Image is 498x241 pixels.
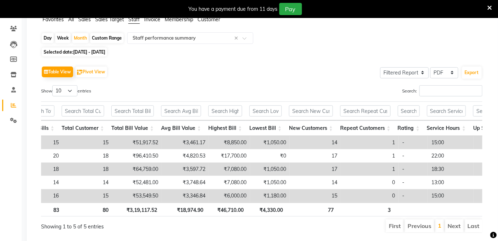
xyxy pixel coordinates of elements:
[197,16,220,23] span: Customer
[161,105,201,117] input: Search Avg Bill Value
[428,149,474,163] td: 22:00
[209,149,250,163] td: ₹17,700.00
[95,16,124,23] span: Sales Target
[341,149,399,163] td: 1
[75,67,107,77] button: Pivot View
[62,149,112,163] td: 18
[73,49,105,55] span: [DATE] - [DATE]
[427,105,466,117] input: Search Service Hours
[285,120,337,136] th: New Customers: activate to sort column ascending
[42,67,73,77] button: Table View
[25,136,62,149] td: 15
[402,85,483,96] label: Search:
[25,176,62,189] td: 14
[165,16,193,23] span: Membership
[247,203,286,217] th: ₹4,330.00
[290,136,341,149] td: 14
[289,105,333,117] input: Search New Customers
[250,149,290,163] td: ₹0
[341,189,399,203] td: 0
[423,120,470,136] th: Service Hours: activate to sort column ascending
[162,163,209,176] td: ₹3,597.72
[205,120,246,136] th: Highest Bill: activate to sort column ascending
[399,189,428,203] td: -
[111,105,154,117] input: Search Total Bill Value
[72,33,89,43] div: Month
[128,16,140,23] span: Staff
[41,219,219,231] div: Showing 1 to 5 of 5 entries
[112,176,162,189] td: ₹52,481.00
[77,70,83,75] img: pivot.png
[62,105,104,117] input: Search Total Customer
[42,47,107,56] span: Selected date:
[399,176,428,189] td: -
[78,16,91,23] span: Sales
[250,176,290,189] td: ₹1,050.00
[399,163,428,176] td: -
[207,203,247,217] th: ₹46,710.00
[112,189,162,203] td: ₹53,549.50
[112,163,162,176] td: ₹64,759.00
[340,105,391,117] input: Search Repeat Customers
[52,85,77,96] select: Showentries
[162,136,209,149] td: ₹3,461.17
[58,120,108,136] th: Total Customer: activate to sort column ascending
[398,105,420,117] input: Search Rating
[290,149,341,163] td: 17
[41,85,91,96] label: Show entries
[209,189,250,203] td: ₹6,000.00
[234,35,240,42] span: Clear all
[26,203,63,217] th: 83
[428,176,474,189] td: 13:00
[209,136,250,149] td: ₹8,850.00
[279,3,302,15] button: Pay
[112,203,161,217] th: ₹3,19,117.52
[337,203,395,217] th: 3
[62,163,112,176] td: 18
[90,33,124,43] div: Custom Range
[68,16,74,23] span: All
[419,85,483,96] input: Search:
[249,105,282,117] input: Search Lowest Bill
[62,136,112,149] td: 15
[55,33,71,43] div: Week
[250,163,290,176] td: ₹1,050.00
[144,16,160,23] span: Invoice
[108,120,157,136] th: Total Bill Value: activate to sort column ascending
[428,163,474,176] td: 18:30
[290,163,341,176] td: 17
[337,120,394,136] th: Repeat Customers: activate to sort column ascending
[438,222,441,229] a: 1
[290,189,341,203] td: 15
[250,189,290,203] td: ₹1,180.00
[25,149,62,163] td: 20
[112,149,162,163] td: ₹96,410.50
[162,176,209,189] td: ₹3,748.64
[341,136,399,149] td: 1
[246,120,285,136] th: Lowest Bill: activate to sort column ascending
[462,67,482,79] button: Export
[112,136,162,149] td: ₹51,917.52
[208,105,242,117] input: Search Highest Bill
[399,149,428,163] td: -
[428,189,474,203] td: 15:00
[286,203,337,217] th: 77
[62,189,112,203] td: 15
[25,163,62,176] td: 18
[341,176,399,189] td: 0
[42,33,54,43] div: Day
[399,136,428,149] td: -
[394,120,423,136] th: Rating: activate to sort column ascending
[428,136,474,149] td: 15:00
[250,136,290,149] td: ₹1,050.00
[43,16,64,23] span: Favorites
[209,163,250,176] td: ₹7,080.00
[63,203,112,217] th: 80
[209,176,250,189] td: ₹7,080.00
[341,163,399,176] td: 1
[189,5,278,13] div: You have a payment due from 11 days
[162,149,209,163] td: ₹4,820.53
[161,203,207,217] th: ₹18,974.90
[157,120,205,136] th: Avg Bill Value: activate to sort column ascending
[162,189,209,203] td: ₹3,346.84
